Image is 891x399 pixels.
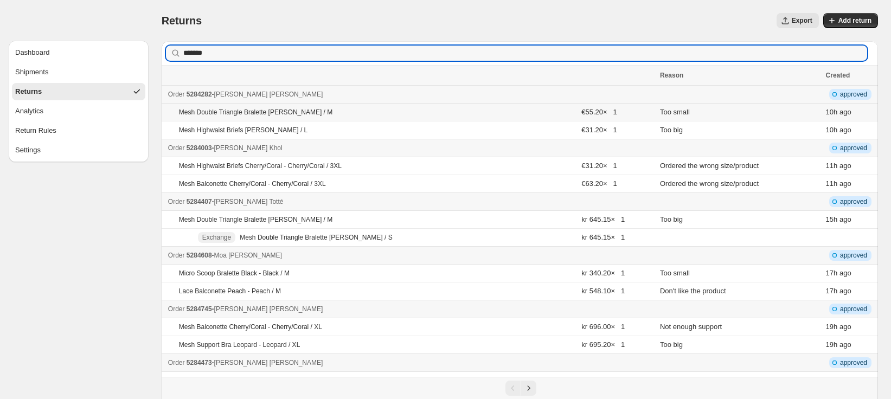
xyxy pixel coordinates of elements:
p: Mesh Double Triangle Bralette [PERSON_NAME] / M [179,215,332,224]
span: Order [168,359,185,366]
button: Analytics [12,102,145,120]
button: Add return [823,13,878,28]
span: [PERSON_NAME] [PERSON_NAME] [214,91,323,98]
div: - [168,304,653,314]
td: Don't like the product [657,282,823,300]
span: kr 696.00 × 1 [581,323,625,331]
button: Export [777,13,819,28]
span: 5284608 [187,252,212,259]
button: Return Rules [12,122,145,139]
td: ago [823,265,878,282]
td: Not enough support [657,318,823,336]
span: €55.20 × 1 [581,107,653,118]
div: Return Rules [15,125,56,136]
time: Sunday, September 7, 2025 at 10:29:00 PM [826,179,838,188]
span: €63.20 × 1 [581,179,617,188]
td: Too big [657,121,823,139]
time: Sunday, September 7, 2025 at 5:45:48 PM [826,215,838,223]
span: Add return [838,16,871,25]
span: Export [792,16,812,25]
span: Moa [PERSON_NAME] [214,252,282,259]
div: Analytics [15,106,43,117]
span: Exchange [202,233,231,242]
span: 5284003 [187,144,212,152]
p: Mesh Balconette Cherry/Coral - Cherry/Coral / XL [179,323,322,331]
td: Ordered the wrong size/product [657,157,823,175]
div: Shipments [15,67,48,78]
button: Shipments [12,63,145,81]
div: - [168,357,653,368]
span: Order [168,198,185,205]
time: Sunday, September 7, 2025 at 1:53:15 PM [826,376,838,384]
td: Too big [657,372,823,390]
p: Lace Balconette Peach - Peach / M [179,287,281,295]
p: Lace Balconette Turquoise - Turquoise / L [179,376,299,385]
span: approved [840,358,867,367]
time: Sunday, September 7, 2025 at 1:59:43 PM [826,340,838,349]
span: kr 645.15 × 1 [581,215,625,223]
span: approved [840,90,867,99]
time: Sunday, September 7, 2025 at 10:29:00 PM [826,162,838,170]
div: - [168,196,653,207]
span: Order [168,91,185,98]
span: 5284473 [187,359,212,366]
button: Settings [12,141,145,159]
span: Order [168,252,185,259]
span: approved [840,305,867,313]
span: 5284745 [187,305,212,313]
button: Returns [12,83,145,100]
p: Mesh Highwaist Briefs [PERSON_NAME] / L [179,126,307,134]
td: ago [823,175,878,193]
td: ago [823,282,878,300]
div: - [168,250,653,261]
div: - [168,89,653,100]
nav: Pagination [162,377,878,399]
p: Mesh Double Triangle Bralette [PERSON_NAME] / M [179,108,332,117]
span: Order [168,305,185,313]
span: kr 645.15 × 1 [581,233,625,241]
span: Order [168,144,185,152]
p: Mesh Highwaist Briefs Cherry/Coral - Cherry/Coral / 3XL [179,162,342,170]
span: [PERSON_NAME] [PERSON_NAME] [214,305,323,313]
p: Mesh Balconette Cherry/Coral - Cherry/Coral / 3XL [179,179,326,188]
time: Sunday, September 7, 2025 at 1:59:43 PM [826,323,838,331]
span: kr 695.20 × 1 [581,340,625,349]
time: Sunday, September 7, 2025 at 11:09:35 PM [826,126,838,134]
span: [PERSON_NAME] Khol [214,144,283,152]
span: 5284282 [187,91,212,98]
p: Micro Scoop Bralette Black - Black / M [179,269,290,278]
span: €31.20 × 1 [581,162,617,170]
time: Sunday, September 7, 2025 at 4:03:37 PM [826,269,838,277]
td: ago [823,318,878,336]
td: ago [823,211,878,229]
p: Mesh Support Bra Leopard - Leopard / XL [179,340,300,349]
span: approved [840,251,867,260]
button: Dashboard [12,44,145,61]
button: Next [521,381,536,396]
time: Sunday, September 7, 2025 at 4:03:37 PM [826,287,838,295]
span: [PERSON_NAME] [PERSON_NAME] [214,359,323,366]
span: Reason [660,72,683,79]
span: kr 391.50 × 1 [581,376,625,384]
td: ago [823,121,878,139]
td: Too small [657,104,823,121]
td: ago [823,104,878,121]
span: approved [840,144,867,152]
td: Too big [657,211,823,229]
td: ago [823,336,878,354]
div: - [168,143,653,153]
td: Too big [657,336,823,354]
div: Settings [15,145,41,156]
td: Ordered the wrong size/product [657,175,823,193]
time: Sunday, September 7, 2025 at 11:09:35 PM [826,108,838,116]
span: approved [840,197,867,206]
td: ago [823,372,878,390]
span: kr 548.10 × 1 [581,287,625,295]
span: Created [826,72,850,79]
span: Returns [162,15,202,27]
td: ago [823,157,878,175]
p: Mesh Double Triangle Bralette [PERSON_NAME] / S [240,233,392,242]
span: €31.20 × 1 [581,126,617,134]
span: [PERSON_NAME] Totté [214,198,284,205]
span: kr 340.20 × 1 [581,269,625,277]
